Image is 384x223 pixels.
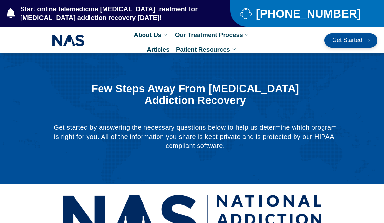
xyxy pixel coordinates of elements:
[324,33,377,48] a: Get Started
[172,27,254,42] a: Our Treatment Process
[240,8,368,19] a: [PHONE_NUMBER]
[332,37,362,44] span: Get Started
[254,9,361,18] span: [PHONE_NUMBER]
[130,27,171,42] a: About Us
[144,42,173,57] a: Articles
[52,33,85,48] img: NAS_email_signature-removebg-preview.png
[68,83,323,107] h1: Few Steps Away From [MEDICAL_DATA] Addiction Recovery
[19,5,205,22] span: Start online telemedicine [MEDICAL_DATA] treatment for [MEDICAL_DATA] addiction recovery [DATE]!
[7,5,204,22] a: Start online telemedicine [MEDICAL_DATA] treatment for [MEDICAL_DATA] addiction recovery [DATE]!
[173,42,240,57] a: Patient Resources
[51,123,339,150] p: Get started by answering the necessary questions below to help us determine which program is righ...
